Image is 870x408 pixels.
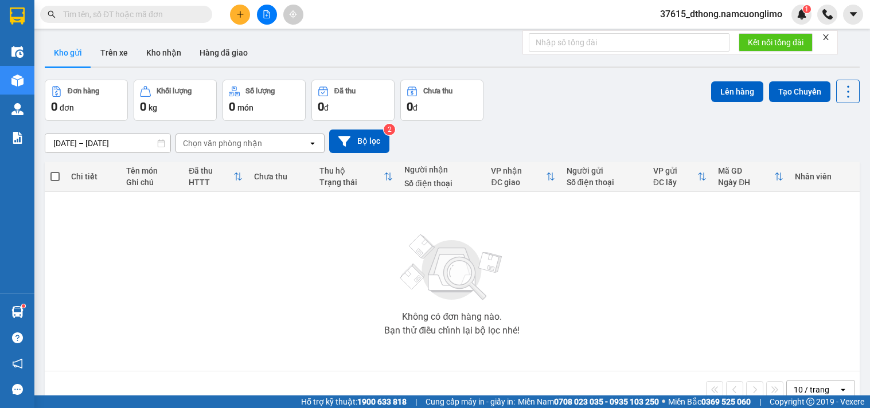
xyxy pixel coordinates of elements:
[12,358,23,369] span: notification
[71,172,115,181] div: Chi tiết
[237,103,253,112] span: món
[662,399,665,404] span: ⚪️
[51,100,57,113] span: 0
[647,162,713,192] th: Toggle SortBy
[137,39,190,66] button: Kho nhận
[311,80,395,121] button: Đã thu0đ
[803,5,811,13] sup: 1
[806,398,814,406] span: copyright
[415,395,417,408] span: |
[189,178,233,187] div: HTTT
[11,132,24,144] img: solution-icon
[653,178,698,187] div: ĐC lấy
[423,87,452,95] div: Chưa thu
[712,162,789,192] th: Toggle SortBy
[554,397,659,406] strong: 0708 023 035 - 0935 103 250
[283,5,303,25] button: aim
[769,81,830,102] button: Tạo Chuyến
[314,162,399,192] th: Toggle SortBy
[357,397,407,406] strong: 1900 633 818
[848,9,859,19] span: caret-down
[404,165,479,174] div: Người nhận
[567,178,642,187] div: Số điện thoại
[319,166,384,175] div: Thu hộ
[22,304,25,308] sup: 1
[308,139,317,148] svg: open
[11,74,24,87] img: warehouse-icon
[843,5,863,25] button: caret-down
[230,5,250,25] button: plus
[407,100,413,113] span: 0
[319,178,384,187] div: Trạng thái
[797,9,807,19] img: icon-new-feature
[318,100,324,113] span: 0
[149,103,157,112] span: kg
[134,80,217,121] button: Khối lượng0kg
[229,100,235,113] span: 0
[400,80,483,121] button: Chưa thu0đ
[795,172,853,181] div: Nhân viên
[384,326,520,335] div: Bạn thử điều chỉnh lại bộ lọc nhé!
[157,87,192,95] div: Khối lượng
[190,39,257,66] button: Hàng đã giao
[329,130,389,153] button: Bộ lọc
[91,39,137,66] button: Trên xe
[402,312,502,321] div: Không có đơn hàng nào.
[395,227,509,308] img: svg+xml;base64,PHN2ZyBjbGFzcz0ibGlzdC1wbHVnX19zdmciIHhtbG5zPSJodHRwOi8vd3d3LnczLm9yZy8yMDAwL3N2Zy...
[45,80,128,121] button: Đơn hàng0đơn
[653,166,698,175] div: VP gửi
[223,80,306,121] button: Số lượng0món
[126,166,177,175] div: Tên món
[48,10,56,18] span: search
[254,172,308,181] div: Chưa thu
[245,87,275,95] div: Số lượng
[485,162,560,192] th: Toggle SortBy
[718,178,774,187] div: Ngày ĐH
[748,36,803,49] span: Kết nối tổng đài
[404,179,479,188] div: Số điện thoại
[838,385,848,394] svg: open
[140,100,146,113] span: 0
[45,39,91,66] button: Kho gửi
[324,103,329,112] span: đ
[60,103,74,112] span: đơn
[739,33,813,52] button: Kết nối tổng đài
[701,397,751,406] strong: 0369 525 060
[822,9,833,19] img: phone-icon
[384,124,395,135] sup: 2
[491,178,545,187] div: ĐC giao
[126,178,177,187] div: Ghi chú
[68,87,99,95] div: Đơn hàng
[711,81,763,102] button: Lên hàng
[718,166,774,175] div: Mã GD
[794,384,829,395] div: 10 / trang
[10,7,25,25] img: logo-vxr
[183,162,248,192] th: Toggle SortBy
[257,5,277,25] button: file-add
[289,10,297,18] span: aim
[12,332,23,343] span: question-circle
[651,7,791,21] span: 37615_dthong.namcuonglimo
[189,166,233,175] div: Đã thu
[11,306,24,318] img: warehouse-icon
[491,166,545,175] div: VP nhận
[11,103,24,115] img: warehouse-icon
[759,395,761,408] span: |
[529,33,729,52] input: Nhập số tổng đài
[334,87,356,95] div: Đã thu
[11,46,24,58] img: warehouse-icon
[426,395,515,408] span: Cung cấp máy in - giấy in:
[183,138,262,149] div: Chọn văn phòng nhận
[236,10,244,18] span: plus
[567,166,642,175] div: Người gửi
[12,384,23,395] span: message
[518,395,659,408] span: Miền Nam
[805,5,809,13] span: 1
[668,395,751,408] span: Miền Bắc
[45,134,170,152] input: Select a date range.
[413,103,418,112] span: đ
[301,395,407,408] span: Hỗ trợ kỹ thuật:
[822,33,830,41] span: close
[63,8,198,21] input: Tìm tên, số ĐT hoặc mã đơn
[263,10,271,18] span: file-add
